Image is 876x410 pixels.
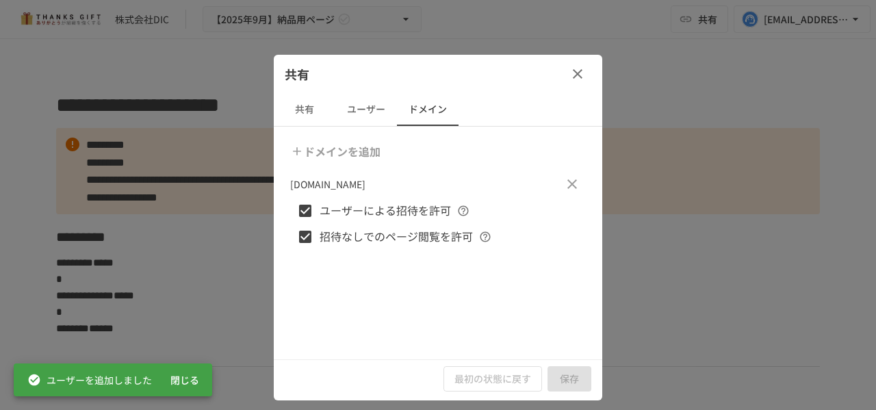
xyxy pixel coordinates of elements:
button: 共有 [274,93,335,126]
div: 共有 [274,55,602,93]
button: 閉じる [163,368,207,393]
div: ユーザーを追加しました [27,368,152,392]
button: ユーザー [335,93,397,126]
button: ドメインを追加 [287,138,386,165]
p: [DOMAIN_NAME] [290,177,365,192]
button: ドメイン [397,93,459,126]
span: 招待なしでのページ閲覧を許可 [320,228,473,246]
span: ユーザーによる招待を許可 [320,202,451,220]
